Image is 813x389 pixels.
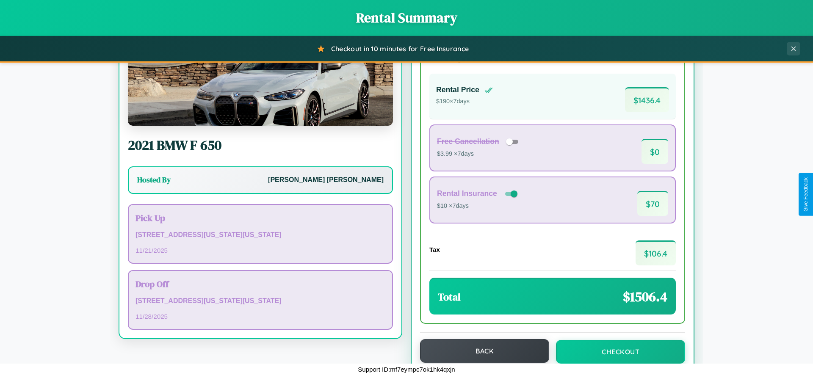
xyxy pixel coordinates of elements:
[429,246,440,253] h4: Tax
[436,86,479,94] h4: Rental Price
[438,290,461,304] h3: Total
[8,8,805,27] h1: Rental Summary
[331,44,469,53] span: Checkout in 10 minutes for Free Insurance
[556,340,685,364] button: Checkout
[135,245,385,256] p: 11 / 21 / 2025
[637,191,668,216] span: $ 70
[137,175,171,185] h3: Hosted By
[437,189,497,198] h4: Rental Insurance
[437,137,499,146] h4: Free Cancellation
[135,311,385,322] p: 11 / 28 / 2025
[436,96,493,107] p: $ 190 × 7 days
[625,87,669,112] span: $ 1436.4
[128,41,393,126] img: BMW F 650
[420,339,549,363] button: Back
[636,240,676,265] span: $ 106.4
[135,212,385,224] h3: Pick Up
[437,201,519,212] p: $10 × 7 days
[268,174,384,186] p: [PERSON_NAME] [PERSON_NAME]
[623,287,667,306] span: $ 1506.4
[128,136,393,154] h2: 2021 BMW F 650
[135,278,385,290] h3: Drop Off
[135,295,385,307] p: [STREET_ADDRESS][US_STATE][US_STATE]
[358,364,455,375] p: Support ID: mf7eympc7ok1hk4qxjn
[642,139,668,164] span: $ 0
[803,177,809,212] div: Give Feedback
[437,149,521,160] p: $3.99 × 7 days
[135,229,385,241] p: [STREET_ADDRESS][US_STATE][US_STATE]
